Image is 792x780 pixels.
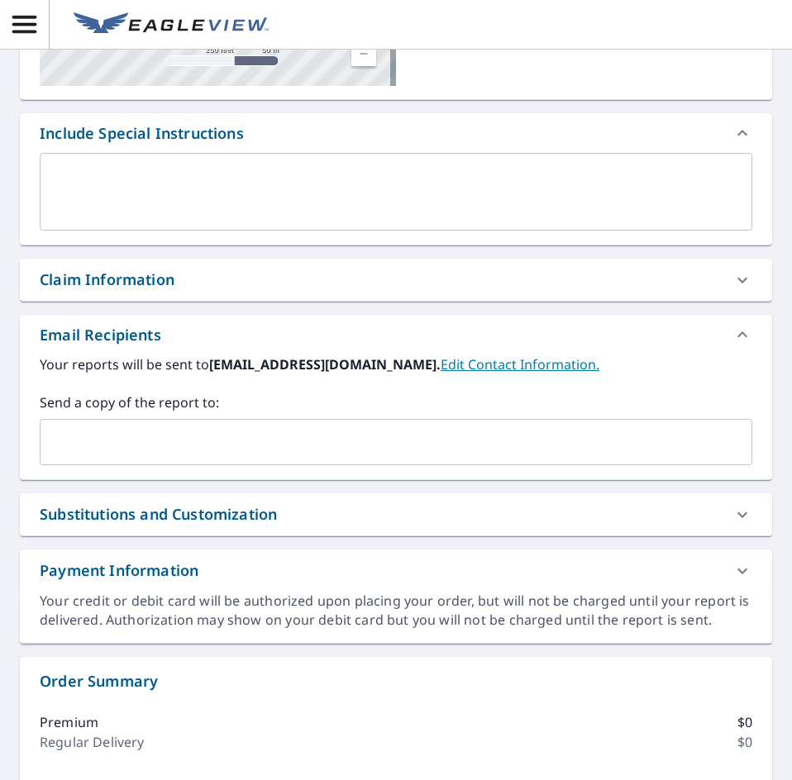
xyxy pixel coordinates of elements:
div: Email Recipients [20,315,772,354]
p: Premium [40,712,98,732]
div: Your credit or debit card will be authorized upon placing your order, but will not be charged unt... [40,592,752,630]
div: Substitutions and Customization [40,503,277,526]
img: EV Logo [74,12,269,37]
p: $0 [737,712,752,732]
div: Substitutions and Customization [20,493,772,535]
a: EditContactInfo [441,355,599,373]
label: Send a copy of the report to: [40,392,752,412]
label: Your reports will be sent to [40,354,752,374]
div: Email Recipients [40,324,161,346]
a: Current Level 17, Zoom Out [351,41,376,66]
div: Include Special Instructions [40,122,244,145]
a: EV Logo [64,2,279,47]
b: [EMAIL_ADDRESS][DOMAIN_NAME]. [209,355,441,373]
div: Claim Information [40,269,174,291]
p: Order Summary [40,670,752,692]
p: Regular Delivery [40,732,144,752]
div: Claim Information [20,259,772,301]
div: Payment Information [20,549,772,592]
div: Include Special Instructions [20,113,772,153]
div: Payment Information [40,559,198,582]
p: $0 [737,732,752,752]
